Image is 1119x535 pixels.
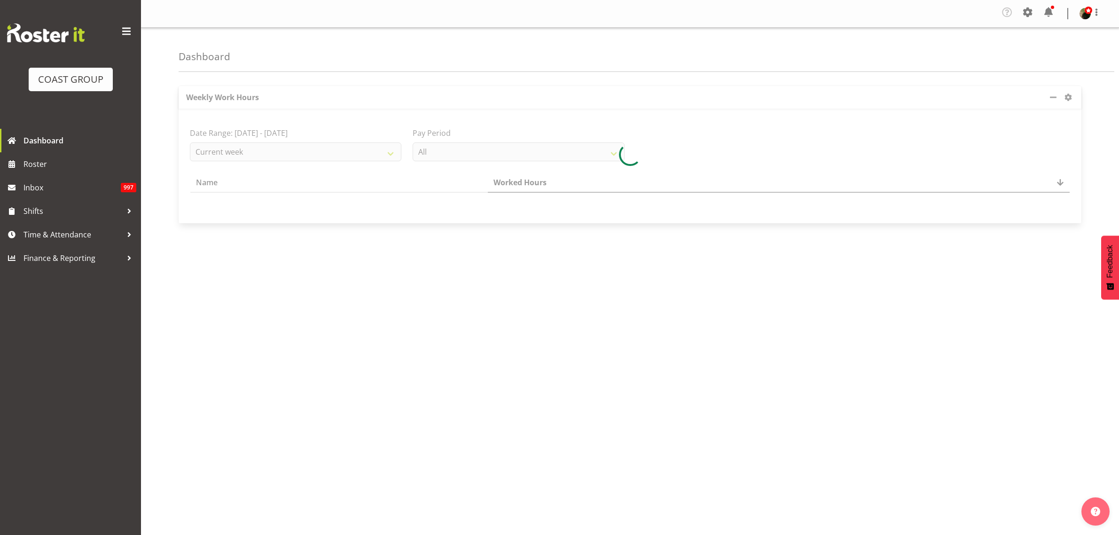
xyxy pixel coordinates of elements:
[1106,245,1114,278] span: Feedback
[23,181,121,195] span: Inbox
[121,183,136,192] span: 997
[23,134,136,148] span: Dashboard
[1080,8,1091,19] img: micah-hetrick73ebaf9e9aacd948a3fc464753b70555.png
[23,157,136,171] span: Roster
[7,24,85,42] img: Rosterit website logo
[1101,236,1119,299] button: Feedback - Show survey
[179,51,230,62] h4: Dashboard
[23,204,122,218] span: Shifts
[1091,507,1100,516] img: help-xxl-2.png
[38,72,103,87] div: COAST GROUP
[23,251,122,265] span: Finance & Reporting
[23,228,122,242] span: Time & Attendance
